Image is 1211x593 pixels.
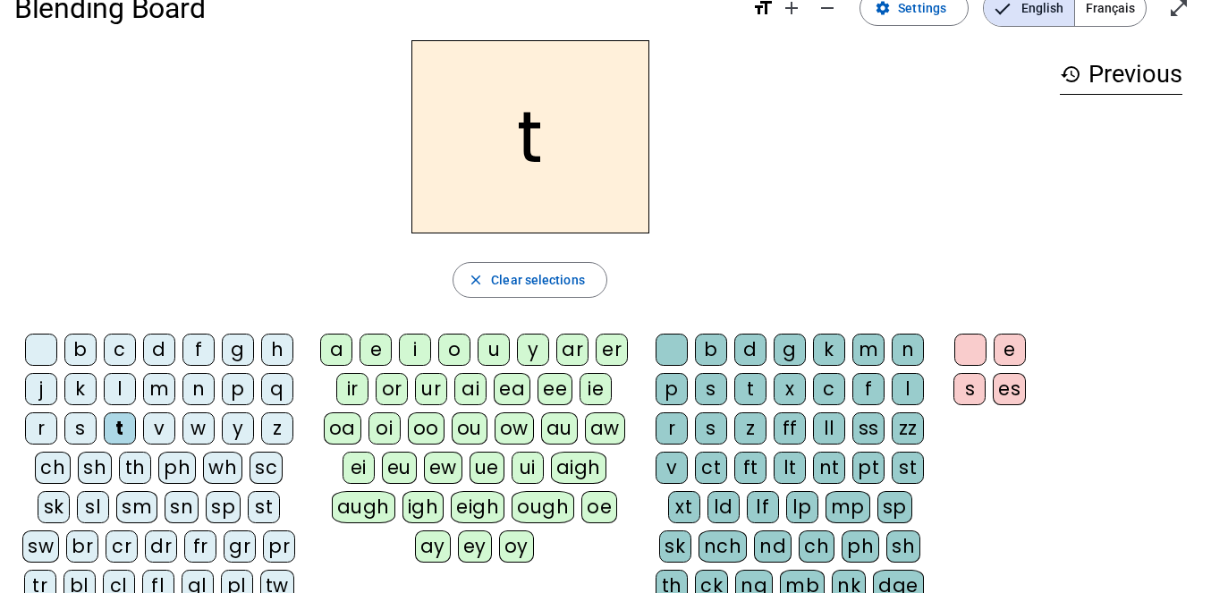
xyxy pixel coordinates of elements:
div: ph [842,530,879,563]
div: k [64,373,97,405]
div: ey [458,530,492,563]
div: f [852,373,885,405]
div: ft [734,452,766,484]
div: eigh [451,491,504,523]
div: ch [35,452,71,484]
div: lp [786,491,818,523]
div: eu [382,452,417,484]
div: sn [165,491,199,523]
div: t [104,412,136,445]
div: xt [668,491,700,523]
div: w [182,412,215,445]
div: j [25,373,57,405]
div: aw [585,412,625,445]
div: wh [203,452,242,484]
div: p [222,373,254,405]
div: gr [224,530,256,563]
div: ph [158,452,196,484]
div: v [656,452,688,484]
div: r [25,412,57,445]
div: c [813,373,845,405]
div: th [119,452,151,484]
div: h [261,334,293,366]
div: nt [813,452,845,484]
div: ss [852,412,885,445]
div: ui [512,452,544,484]
div: r [656,412,688,445]
div: sl [77,491,109,523]
div: sc [250,452,283,484]
div: lt [774,452,806,484]
div: y [517,334,549,366]
div: nd [754,530,792,563]
div: ar [556,334,589,366]
div: l [892,373,924,405]
div: sm [116,491,157,523]
div: sp [206,491,241,523]
div: z [261,412,293,445]
div: au [541,412,578,445]
div: st [248,491,280,523]
div: sk [659,530,691,563]
div: x [774,373,806,405]
mat-icon: history [1060,64,1081,85]
div: o [438,334,470,366]
div: n [892,334,924,366]
div: s [695,412,727,445]
div: b [695,334,727,366]
div: t [734,373,766,405]
div: d [143,334,175,366]
div: ir [336,373,368,405]
div: s [695,373,727,405]
div: lf [747,491,779,523]
div: dr [145,530,177,563]
div: l [104,373,136,405]
div: i [399,334,431,366]
div: g [222,334,254,366]
div: ei [343,452,375,484]
div: ai [454,373,487,405]
div: ee [538,373,572,405]
div: n [182,373,215,405]
div: v [143,412,175,445]
div: ur [415,373,447,405]
div: augh [332,491,395,523]
div: g [774,334,806,366]
div: a [320,334,352,366]
div: oi [368,412,401,445]
div: pt [852,452,885,484]
div: fr [184,530,216,563]
div: e [994,334,1026,366]
div: ew [424,452,462,484]
div: d [734,334,766,366]
div: ou [452,412,487,445]
div: e [360,334,392,366]
div: ll [813,412,845,445]
div: zz [892,412,924,445]
div: sp [877,491,912,523]
div: m [852,334,885,366]
div: s [64,412,97,445]
div: u [478,334,510,366]
div: ff [774,412,806,445]
div: sh [78,452,112,484]
div: ld [707,491,740,523]
div: b [64,334,97,366]
div: ie [580,373,612,405]
mat-icon: close [468,272,484,288]
div: sw [22,530,59,563]
div: ough [512,491,574,523]
div: ue [470,452,504,484]
div: ay [415,530,451,563]
div: k [813,334,845,366]
div: oa [324,412,361,445]
div: or [376,373,408,405]
div: es [993,373,1026,405]
div: oo [408,412,445,445]
div: s [953,373,986,405]
div: sk [38,491,70,523]
div: y [222,412,254,445]
div: pr [263,530,295,563]
div: igh [402,491,445,523]
h2: t [411,40,649,233]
